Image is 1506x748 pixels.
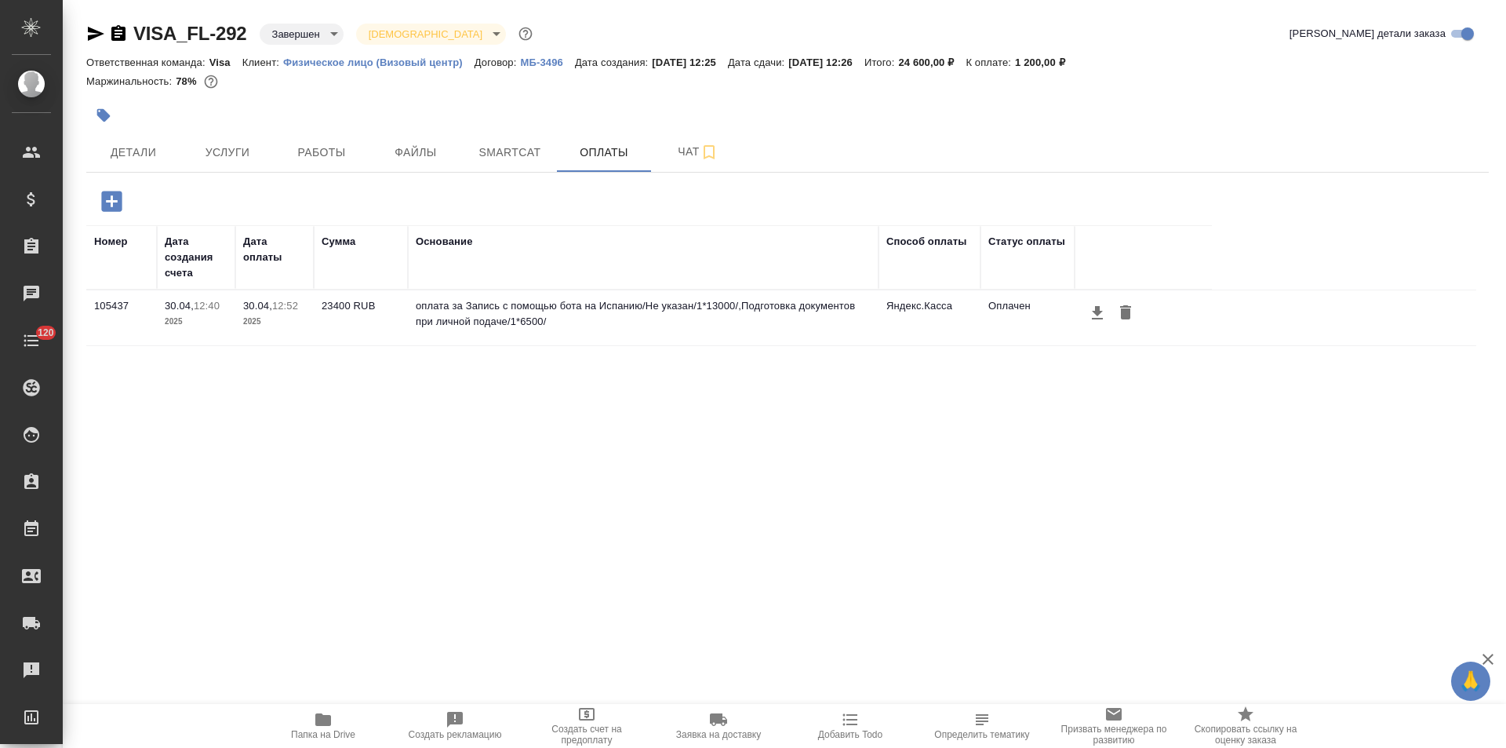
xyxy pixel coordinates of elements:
[472,143,547,162] span: Smartcat
[28,325,64,341] span: 120
[378,143,453,162] span: Файлы
[1082,298,1112,328] button: Скачать
[291,729,355,740] span: Папка на Drive
[1457,665,1484,698] span: 🙏
[1112,298,1139,328] button: Удалить
[966,57,1015,68] p: К оплате:
[314,290,408,345] td: 23400 RUB
[818,729,882,740] span: Добавить Todo
[1290,26,1446,42] span: [PERSON_NAME] детали заказа
[243,300,272,312] p: 30.04,
[864,57,898,68] p: Итого:
[530,724,643,746] span: Создать счет на предоплату
[284,143,359,162] span: Работы
[86,98,121,133] button: Добавить тэг
[700,143,718,162] svg: Подписаться
[356,24,506,45] div: Завершен
[86,290,157,345] td: 105437
[267,27,325,41] button: Завершен
[521,704,653,748] button: Создать счет на предоплату
[86,24,105,43] button: Скопировать ссылку для ЯМессенджера
[272,300,298,312] p: 12:52
[257,704,389,748] button: Папка на Drive
[86,57,209,68] p: Ответственная команда:
[1057,724,1170,746] span: Призвать менеджера по развитию
[652,57,728,68] p: [DATE] 12:25
[520,55,574,68] a: МБ-3496
[201,71,221,92] button: 4500.00 RUB;
[934,729,1029,740] span: Определить тематику
[90,185,133,217] button: Добавить оплату
[1015,57,1077,68] p: 1 200,00 ₽
[94,234,128,250] div: Номер
[364,27,487,41] button: [DEMOGRAPHIC_DATA]
[283,55,475,68] a: Физическое лицо (Визовый центр)
[109,24,128,43] button: Скопировать ссылку
[575,57,652,68] p: Дата создания:
[660,142,736,162] span: Чат
[194,300,220,312] p: 12:40
[788,57,864,68] p: [DATE] 12:26
[1451,662,1490,701] button: 🙏
[886,234,966,250] div: Способ оплаты
[728,57,788,68] p: Дата сдачи:
[86,75,176,87] p: Маржинальность:
[283,57,475,68] p: Физическое лицо (Визовый центр)
[209,57,242,68] p: Visa
[190,143,265,162] span: Услуги
[260,24,344,45] div: Завершен
[676,729,761,740] span: Заявка на доставку
[515,24,536,44] button: Доп статусы указывают на важность/срочность заказа
[980,290,1075,345] td: Оплачен
[408,290,878,345] td: оплата за Запись с помощью бота на Испанию/Не указан/1*13000/,Подготовка документов при личной по...
[520,57,574,68] p: МБ-3496
[242,57,283,68] p: Клиент:
[96,143,171,162] span: Детали
[916,704,1048,748] button: Определить тематику
[416,234,473,250] div: Основание
[409,729,502,740] span: Создать рекламацию
[243,234,306,265] div: Дата оплаты
[988,234,1065,250] div: Статус оплаты
[878,290,980,345] td: Яндекс.Касса
[1048,704,1180,748] button: Призвать менеджера по развитию
[1180,704,1311,748] button: Скопировать ссылку на оценку заказа
[784,704,916,748] button: Добавить Todo
[176,75,200,87] p: 78%
[653,704,784,748] button: Заявка на доставку
[165,234,227,281] div: Дата создания счета
[389,704,521,748] button: Создать рекламацию
[566,143,642,162] span: Оплаты
[4,321,59,360] a: 120
[475,57,521,68] p: Договор:
[133,23,247,44] a: VISA_FL-292
[322,234,355,250] div: Сумма
[898,57,966,68] p: 24 600,00 ₽
[243,314,306,330] p: 2025
[165,314,227,330] p: 2025
[1189,724,1302,746] span: Скопировать ссылку на оценку заказа
[165,300,194,312] p: 30.04,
